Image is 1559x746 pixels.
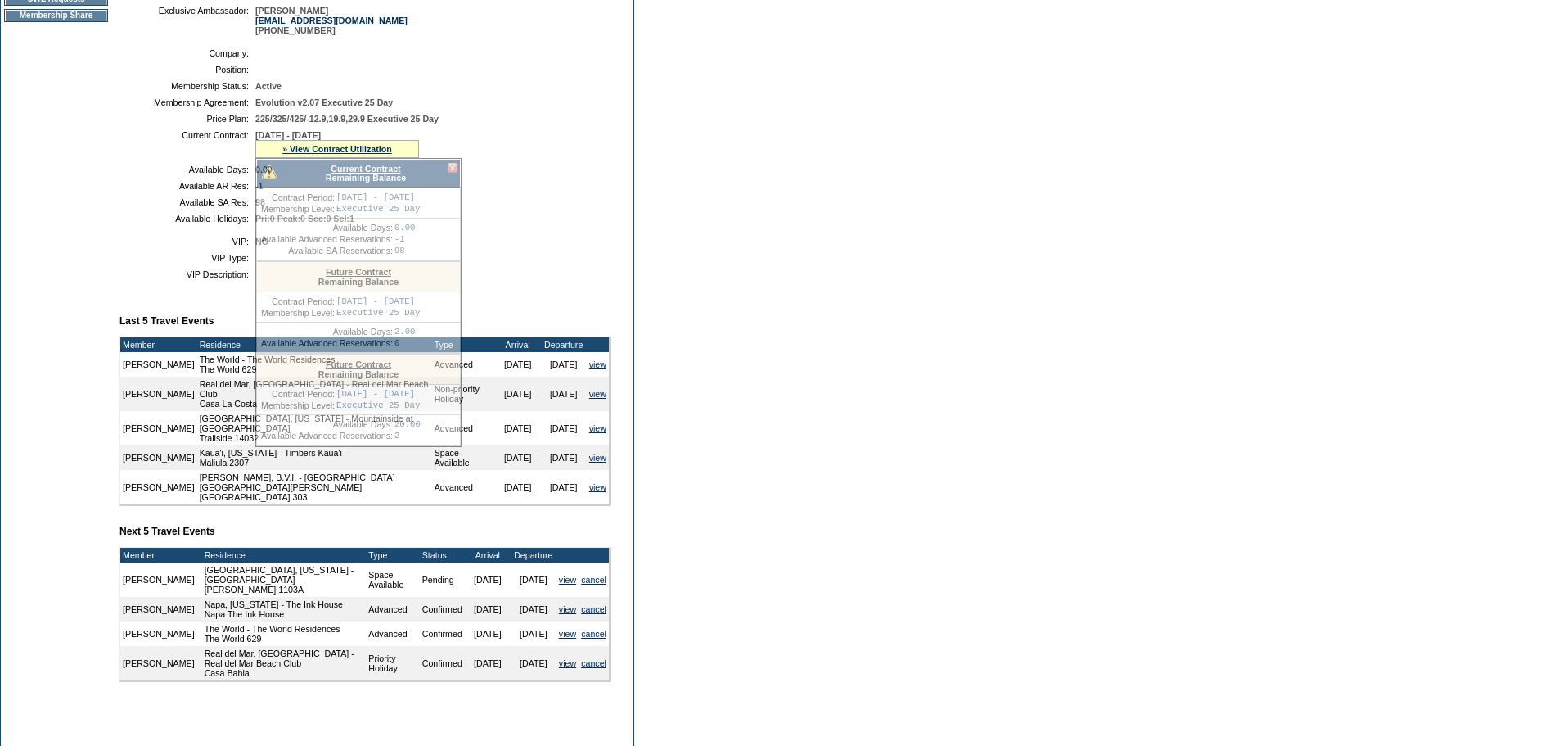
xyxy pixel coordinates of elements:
td: Membership Level: [261,400,335,410]
div: Remaining Balance [257,355,460,385]
td: Contract Period: [261,389,335,399]
td: [PERSON_NAME], B.V.I. - [GEOGRAPHIC_DATA] [GEOGRAPHIC_DATA][PERSON_NAME] [GEOGRAPHIC_DATA] 303 [197,470,432,504]
td: Departure [541,337,587,352]
a: Current Contract [331,164,400,174]
td: 0 [394,338,416,348]
td: Available Holidays: [126,214,249,224]
td: Napa, [US_STATE] - The Ink House Napa The Ink House [202,597,367,622]
td: Type [366,548,419,563]
a: cancel [581,629,606,639]
a: Future Contract [326,267,391,277]
td: Available Advanced Reservations: [261,431,393,441]
td: Member [120,548,197,563]
td: Price Plan: [126,114,249,124]
a: view [589,423,606,433]
td: 0.00 [394,223,416,233]
td: Advanced [366,597,419,622]
a: view [589,482,606,492]
td: Membership Agreement: [126,97,249,107]
a: » View Contract Utilization [282,144,392,154]
td: [DATE] - [DATE] [336,296,420,306]
td: [DATE] [511,646,556,680]
td: Available Advanced Reservations: [261,234,393,244]
td: [DATE] [495,470,541,504]
td: [DATE] [465,646,511,680]
td: Departure [511,548,556,563]
td: Executive 25 Day [336,204,420,214]
td: [DATE] [495,411,541,445]
td: Position: [126,65,249,75]
td: [DATE] [541,445,587,470]
a: view [589,453,606,463]
td: -1 [394,234,416,244]
td: Advanced [366,622,419,646]
td: [PERSON_NAME] [120,377,197,411]
td: Arrival [495,337,541,352]
td: Exclusive Ambassador: [126,6,249,35]
td: Pending [420,563,465,597]
td: [PERSON_NAME] [120,622,197,646]
td: [PERSON_NAME] [120,646,197,680]
td: Available Days: [261,327,393,337]
a: view [589,389,606,399]
td: Space Available [366,563,419,597]
td: VIP Description: [126,269,249,279]
td: Residence [202,548,367,563]
td: Available SA Reservations: [261,246,393,255]
td: Available Days: [261,419,393,429]
td: Membership Level: [261,204,335,214]
td: Available Days: [126,165,249,174]
td: Real del Mar, [GEOGRAPHIC_DATA] - Real del Mar Beach Club Casa La Costa [197,377,432,411]
td: Available SA Res: [126,197,249,207]
td: [PERSON_NAME] [120,411,197,445]
td: 98 [394,246,416,255]
td: [DATE] [511,563,556,597]
td: [PERSON_NAME] [120,563,197,597]
td: 2.00 [394,327,416,337]
td: Confirmed [420,622,465,646]
td: Contract Period: [261,192,335,202]
td: Membership Status: [126,81,249,91]
td: [DATE] [495,445,541,470]
a: view [559,575,576,585]
td: [PERSON_NAME] [120,352,197,377]
td: Real del Mar, [GEOGRAPHIC_DATA] - Real del Mar Beach Club Casa Bahia [202,646,367,680]
td: [PERSON_NAME] [120,445,197,470]
td: Current Contract: [126,130,249,158]
a: view [559,604,576,614]
td: Advanced [432,411,495,445]
td: Available Advanced Reservations: [261,338,393,348]
td: Contract Period: [261,296,335,306]
td: Executive 25 Day [336,308,420,318]
a: cancel [581,575,606,585]
td: Available AR Res: [126,181,249,191]
td: 20.00 [394,419,421,429]
td: The World - The World Residences The World 629 [202,622,367,646]
td: Non-priority Holiday [432,377,495,411]
td: [DATE] [541,470,587,504]
td: [DATE] [511,597,556,622]
td: [DATE] [541,352,587,377]
td: Type [432,337,495,352]
td: Status [420,548,465,563]
span: [DATE] - [DATE] [255,130,321,140]
a: view [559,658,576,668]
td: [DATE] [495,377,541,411]
a: view [589,359,606,369]
td: Member [120,337,197,352]
a: cancel [581,658,606,668]
td: [DATE] [465,622,511,646]
td: Membership Share [4,9,108,22]
td: VIP Type: [126,253,249,263]
div: Remaining Balance [257,262,460,292]
span: Active [255,81,282,91]
td: 2 [394,431,421,441]
td: [GEOGRAPHIC_DATA], [US_STATE] - [GEOGRAPHIC_DATA] [PERSON_NAME] 1103A [202,563,367,597]
td: Company: [126,48,249,58]
td: Available Days: [261,223,393,233]
td: The World - The World Residences The World 629 [197,352,432,377]
a: Future Contract [326,359,391,369]
a: view [559,629,576,639]
td: Advanced [432,352,495,377]
b: Next 5 Travel Events [119,526,215,537]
